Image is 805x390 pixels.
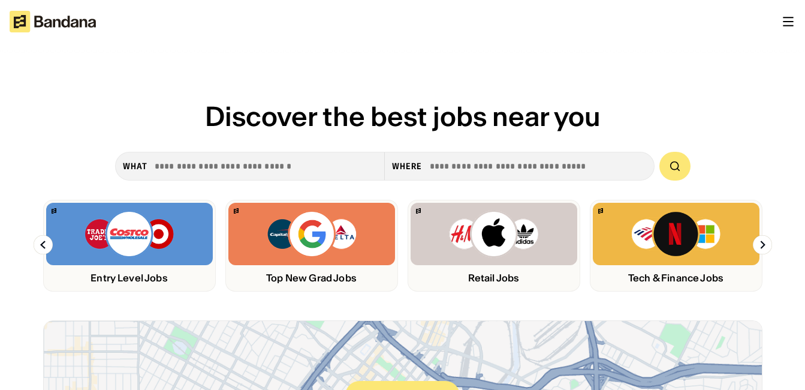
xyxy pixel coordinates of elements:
[228,272,395,284] div: Top New Grad Jobs
[52,208,56,214] img: Bandana logo
[598,208,603,214] img: Bandana logo
[266,210,357,258] img: Capital One, Google, Delta logos
[631,210,721,258] img: Bank of America, Netflix, Microsoft logos
[123,161,147,172] div: what
[234,208,239,214] img: Bandana logo
[10,11,96,32] img: Bandana logotype
[411,272,577,284] div: Retail Jobs
[34,235,53,254] img: Left Arrow
[392,161,423,172] div: Where
[753,235,772,254] img: Right Arrow
[593,272,759,284] div: Tech & Finance Jobs
[408,200,580,292] a: Bandana logoH&M, Apply, Adidas logosRetail Jobs
[590,200,762,292] a: Bandana logoBank of America, Netflix, Microsoft logosTech & Finance Jobs
[205,100,601,133] span: Discover the best jobs near you
[84,210,175,258] img: Trader Joe’s, Costco, Target logos
[416,208,421,214] img: Bandana logo
[43,200,216,292] a: Bandana logoTrader Joe’s, Costco, Target logosEntry Level Jobs
[46,272,213,284] div: Entry Level Jobs
[448,210,539,258] img: H&M, Apply, Adidas logos
[225,200,398,292] a: Bandana logoCapital One, Google, Delta logosTop New Grad Jobs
